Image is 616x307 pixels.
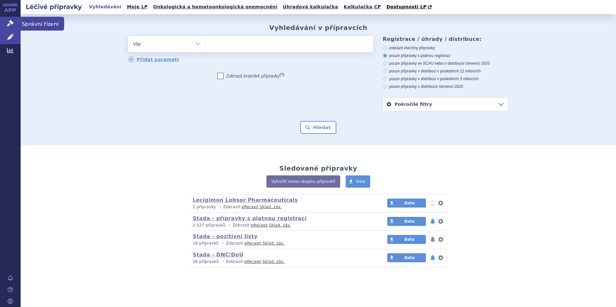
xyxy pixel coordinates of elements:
[386,4,427,9] span: Dostupnosti LP
[151,3,279,11] a: Onkologická a hematoonkologická onemocnění
[383,53,508,58] label: pouze přípravky s platnou registrací
[279,164,357,172] h2: Sledované přípravky
[383,61,508,66] label: pouze přípravky ve SCAU nebo v distribuci
[404,237,415,242] span: Data
[193,259,331,265] p: Zobrazit: ,
[260,205,282,209] a: Sklad. zás.
[438,254,444,262] button: nastavení
[266,175,340,188] a: Vytvořit novou skupinu přípravků
[438,236,444,243] button: nastavení
[245,259,261,264] a: eRecept
[269,24,368,32] h2: Vyhledávání v přípravcích
[383,76,508,81] label: pouze přípravky v distribuci v posledních 3 měsících
[387,253,426,262] a: Data
[193,241,331,246] p: Zobrazit: ,
[193,259,219,264] span: 36 přípravků
[387,199,426,208] a: Data
[404,256,415,260] span: Data
[300,121,337,134] button: Hledat
[383,36,508,42] h3: Registrace / úhrady / distribuce:
[346,175,370,188] a: Data
[193,215,307,221] a: Stada - přípravky s platnou registrací
[280,72,284,77] abbr: (?)
[217,204,223,210] i: •
[193,205,216,209] span: 1 přípravky
[193,241,219,246] span: 16 přípravků
[383,98,508,111] a: Pokročilé filtry
[245,241,261,246] a: eRecept
[269,223,291,228] a: Sklad. zás.
[242,205,258,209] a: eRecept
[429,218,436,225] button: notifikace
[128,57,179,62] a: Přidat parametr
[21,17,64,30] span: Správní řízení
[387,235,426,244] a: Data
[281,3,340,11] a: Úhradová kalkulačka
[193,204,331,210] p: Zobrazit: ,
[429,254,436,262] button: notifikace
[193,197,298,203] a: Lecigimon Lobsor Pharmaceuticals
[21,2,87,11] h2: Léčivé přípravky
[463,61,490,66] span: v červenci 2025
[384,3,435,12] a: Dostupnosti LP
[220,241,226,246] i: •
[263,241,285,246] a: Sklad. zás.
[193,233,257,239] a: Stada - pozitivní listy
[404,219,415,224] span: Data
[193,223,331,228] p: Zobrazit: ,
[193,252,244,258] a: Stada - DNC/DoÚ
[438,199,444,207] button: nastavení
[404,201,415,205] span: Data
[387,217,426,226] a: Data
[429,199,436,207] button: notifikace
[383,84,508,89] label: pouze přípravky v distribuci
[193,223,225,228] span: 2 527 přípravků
[263,259,285,264] a: Sklad. zás.
[342,3,383,11] a: Kalkulačka CP
[383,45,508,51] label: zobrazit všechny přípravky
[226,223,232,228] i: •
[125,3,149,11] a: Moje LP
[87,3,123,11] a: Vyhledávání
[383,69,508,74] label: pouze přípravky v distribuci v posledních 12 měsících
[217,73,284,79] label: Zobrazit bratrské přípravky
[251,223,268,228] a: eRecept
[220,259,226,265] i: •
[429,236,436,243] button: notifikace
[436,84,463,89] span: v červenci 2025
[356,179,365,184] span: Data
[438,218,444,225] button: nastavení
